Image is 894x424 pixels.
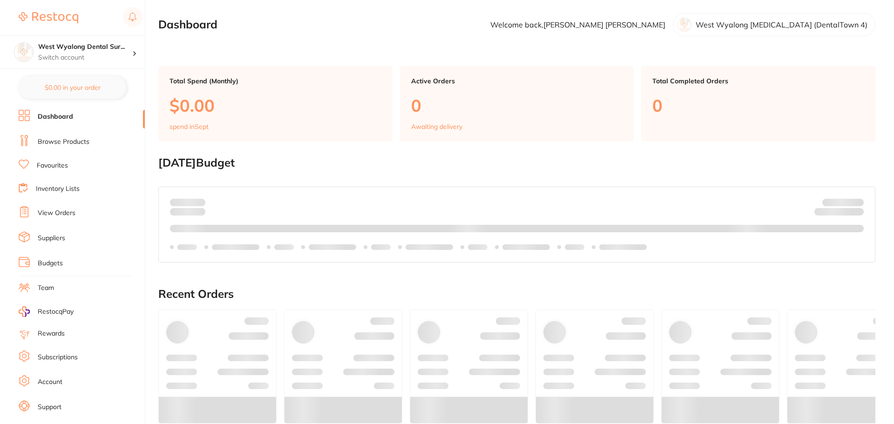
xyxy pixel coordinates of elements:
p: Welcome back, [PERSON_NAME] [PERSON_NAME] [490,20,665,29]
p: Labels extended [502,243,550,251]
h2: Dashboard [158,18,217,31]
a: Total Completed Orders0 [641,66,875,141]
img: West Wyalong Dental Surgery (DentalTown 4) [14,43,33,61]
a: Total Spend (Monthly)$0.00spend inSept [158,66,393,141]
a: RestocqPay [19,306,74,317]
p: Budget: [822,198,864,206]
strong: $NaN [846,198,864,206]
p: Labels extended [599,243,647,251]
a: Subscriptions [38,353,78,362]
p: Labels extended [309,243,356,251]
p: Remaining: [814,206,864,217]
a: Suppliers [38,234,65,243]
a: Restocq Logo [19,7,78,28]
p: Spent: [170,198,205,206]
a: Inventory Lists [36,184,80,194]
strong: $0.00 [847,209,864,218]
p: Labels [468,243,488,251]
p: Labels [177,243,197,251]
p: Labels [371,243,391,251]
a: Account [38,377,62,387]
h4: West Wyalong Dental Surgery (DentalTown 4) [38,42,132,52]
span: RestocqPay [38,307,74,316]
p: month [170,206,205,217]
a: Browse Products [38,137,89,147]
a: Support [38,403,61,412]
p: Labels [274,243,294,251]
p: Labels extended [406,243,453,251]
p: Total Spend (Monthly) [169,77,381,85]
p: West Wyalong [MEDICAL_DATA] (DentalTown 4) [696,20,867,29]
button: $0.00 in your order [19,76,126,99]
img: RestocqPay [19,306,30,317]
p: $0.00 [169,96,381,115]
h2: Recent Orders [158,288,875,301]
a: Active Orders0Awaiting delivery [400,66,634,141]
a: Budgets [38,259,63,268]
p: Total Completed Orders [652,77,864,85]
p: spend in Sept [169,123,209,130]
a: Dashboard [38,112,73,121]
img: Restocq Logo [19,12,78,23]
p: Labels extended [212,243,259,251]
p: Awaiting delivery [411,123,462,130]
p: 0 [652,96,864,115]
p: Active Orders [411,77,623,85]
a: View Orders [38,209,75,218]
h2: [DATE] Budget [158,156,875,169]
p: Switch account [38,53,132,62]
a: Rewards [38,329,65,338]
p: 0 [411,96,623,115]
a: Favourites [37,161,68,170]
a: Team [38,283,54,293]
p: Labels [565,243,584,251]
strong: $0.00 [189,198,205,206]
